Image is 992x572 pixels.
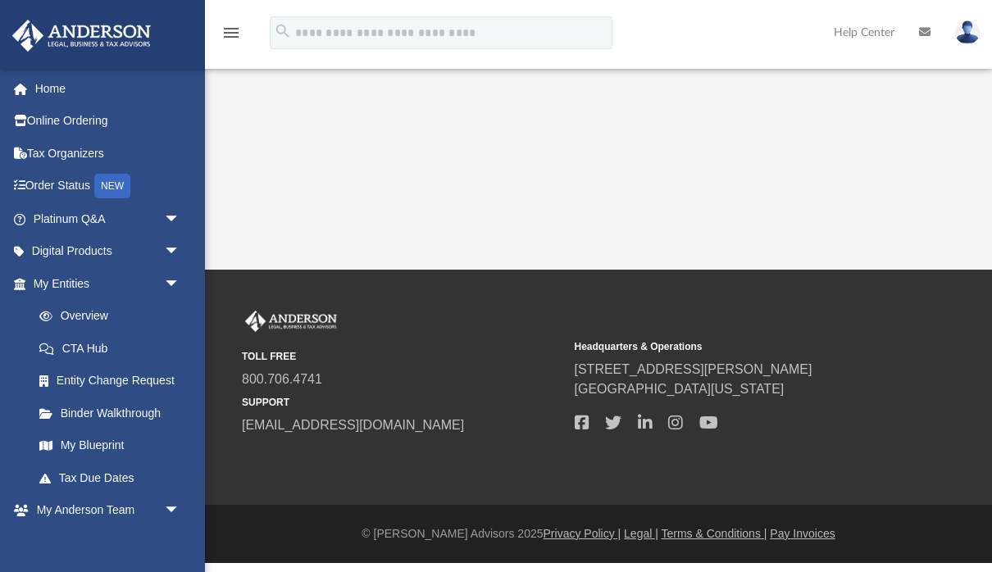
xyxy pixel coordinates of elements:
[11,235,205,268] a: Digital Productsarrow_drop_down
[164,202,197,236] span: arrow_drop_down
[575,382,785,396] a: [GEOGRAPHIC_DATA][US_STATE]
[575,362,812,376] a: [STREET_ADDRESS][PERSON_NAME]
[205,525,992,542] div: © [PERSON_NAME] Advisors 2025
[164,235,197,269] span: arrow_drop_down
[23,332,205,365] a: CTA Hub
[164,267,197,301] span: arrow_drop_down
[955,20,980,44] img: User Pic
[164,494,197,528] span: arrow_drop_down
[770,527,835,540] a: Pay Invoices
[7,20,156,52] img: Anderson Advisors Platinum Portal
[11,72,205,105] a: Home
[11,494,197,527] a: My Anderson Teamarrow_drop_down
[242,349,563,364] small: TOLL FREE
[544,527,621,540] a: Privacy Policy |
[11,267,205,300] a: My Entitiesarrow_drop_down
[23,397,205,429] a: Binder Walkthrough
[221,23,241,43] i: menu
[23,461,205,494] a: Tax Due Dates
[11,137,205,170] a: Tax Organizers
[242,311,340,332] img: Anderson Advisors Platinum Portal
[221,31,241,43] a: menu
[23,365,205,397] a: Entity Change Request
[94,174,130,198] div: NEW
[242,418,464,432] a: [EMAIL_ADDRESS][DOMAIN_NAME]
[662,527,767,540] a: Terms & Conditions |
[23,429,197,462] a: My Blueprint
[11,105,205,138] a: Online Ordering
[242,395,563,410] small: SUPPORT
[575,339,896,354] small: Headquarters & Operations
[242,372,322,386] a: 800.706.4741
[11,202,205,235] a: Platinum Q&Aarrow_drop_down
[274,22,292,40] i: search
[624,527,658,540] a: Legal |
[11,170,205,203] a: Order StatusNEW
[23,300,205,333] a: Overview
